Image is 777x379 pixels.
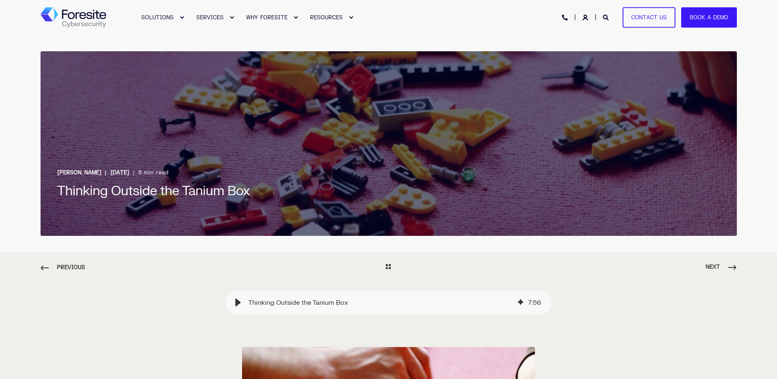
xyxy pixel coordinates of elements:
[706,263,736,272] a: Next Page
[603,14,610,21] a: Open Search
[310,14,343,21] span: RESOURCES
[246,14,288,21] span: WHY FORESITE
[141,14,174,21] span: SOLUTIONS
[129,168,168,179] span: 6 min read
[517,298,524,308] div: AI-generated audio
[41,7,106,28] img: Foresite logo, a hexagon shape of blues with a directional arrow to the right hand side, and the ...
[582,14,590,21] a: Login
[57,183,249,199] span: Thinking Outside the Tanium Box
[681,7,737,28] a: Book a Demo
[41,263,85,272] span: Previous
[386,263,391,272] a: Go Back
[248,298,517,308] div: Thinking Outside the Tanium Box
[226,290,551,315] div: Play blog post audio: Thinking Outside the Tanium Box
[41,7,106,28] a: Back to Home
[349,15,353,20] div: Expand RESOURCES
[179,15,184,20] div: Expand SOLUTIONS
[528,298,541,308] div: 7 : 56
[293,15,298,20] div: Expand WHY FORESITE
[41,263,85,272] a: Previous Page
[57,168,102,179] a: [PERSON_NAME]
[230,295,246,311] div: Play
[102,168,130,179] span: [DATE]
[229,15,234,20] div: Expand SERVICES
[706,263,736,272] span: Next
[623,7,675,28] a: Contact Us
